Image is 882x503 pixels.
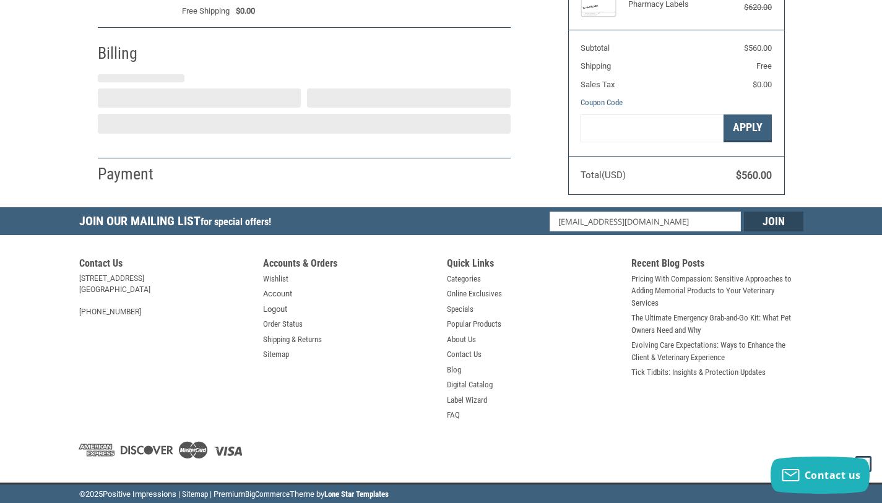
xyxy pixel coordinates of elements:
[201,216,271,228] span: for special offers!
[744,43,772,53] span: $560.00
[631,257,803,273] h5: Recent Blog Posts
[178,489,208,499] a: | Sitemap
[263,288,292,300] a: Account
[447,288,502,300] a: Online Exclusives
[79,489,176,499] span: © Positive Impressions
[447,257,619,273] h5: Quick Links
[447,348,482,361] a: Contact Us
[98,164,170,184] h2: Payment
[581,80,615,89] span: Sales Tax
[753,80,772,89] span: $0.00
[744,212,803,231] input: Join
[447,333,476,346] a: About Us
[447,409,460,421] a: FAQ
[324,489,389,499] a: Lone Star Templates
[447,318,501,330] a: Popular Products
[724,114,772,142] button: Apply
[230,5,255,17] span: $0.00
[263,348,289,361] a: Sitemap
[756,61,772,71] span: Free
[805,468,861,482] span: Contact us
[724,1,772,14] div: $620.00
[447,303,473,316] a: Specials
[79,273,251,317] address: [STREET_ADDRESS] [GEOGRAPHIC_DATA] [PHONE_NUMBER]
[581,98,623,107] a: Coupon Code
[447,379,493,391] a: Digital Catalog
[263,257,435,273] h5: Accounts & Orders
[79,257,251,273] h5: Contact Us
[581,170,626,181] span: Total (USD)
[581,43,610,53] span: Subtotal
[631,366,766,379] a: Tick Tidbits: Insights & Protection Updates
[447,394,487,406] a: Label Wizard
[447,364,461,376] a: Blog
[631,273,803,309] a: Pricing With Compassion: Sensitive Approaches to Adding Memorial Products to Your Veterinary Serv...
[631,312,803,336] a: The Ultimate Emergency Grab-and-Go Kit: What Pet Owners Need and Why
[263,318,303,330] a: Order Status
[263,333,322,346] a: Shipping & Returns
[263,273,288,285] a: Wishlist
[182,5,230,17] span: Free Shipping
[581,61,611,71] span: Shipping
[79,207,277,239] h5: Join Our Mailing List
[550,212,741,231] input: Email
[98,43,170,64] h2: Billing
[631,339,803,363] a: Evolving Care Expectations: Ways to Enhance the Client & Veterinary Experience
[245,489,290,499] a: BigCommerce
[736,170,772,181] span: $560.00
[263,303,287,316] a: Logout
[85,489,103,499] span: 2025
[447,273,481,285] a: Categories
[771,457,870,494] button: Contact us
[581,114,724,142] input: Gift Certificate or Coupon Code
